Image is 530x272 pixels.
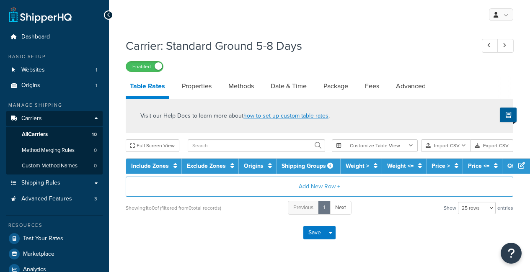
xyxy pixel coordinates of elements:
[244,162,264,170] a: Origins
[500,108,517,122] button: Show Help Docs
[6,143,103,158] li: Method Merging Rules
[22,162,78,169] span: Custom Method Names
[387,162,414,170] a: Weight <=
[131,162,169,170] a: Include Zones
[21,82,40,89] span: Origins
[6,62,103,78] a: Websites1
[6,143,103,158] a: Method Merging Rules0
[444,202,456,214] span: Show
[318,201,331,215] a: 1
[126,139,179,152] button: Full Screen View
[303,226,326,239] button: Save
[432,162,450,170] a: Price >
[6,158,103,174] li: Custom Method Names
[96,67,97,74] span: 1
[6,127,103,142] a: AllCarriers10
[330,201,352,215] a: Next
[332,139,418,152] button: Customize Table View
[126,38,466,54] h1: Carrier: Standard Ground 5-8 Days
[501,243,522,264] button: Open Resource Center
[6,231,103,246] a: Test Your Rates
[392,76,430,96] a: Advanced
[6,246,103,262] a: Marketplace
[140,111,330,121] p: Visit our Help Docs to learn more about .
[6,158,103,174] a: Custom Method Names0
[335,203,346,211] span: Next
[126,62,163,72] label: Enabled
[21,115,42,122] span: Carriers
[126,76,169,99] a: Table Rates
[361,76,383,96] a: Fees
[6,222,103,229] div: Resources
[319,76,352,96] a: Package
[288,201,319,215] a: Previous
[471,139,513,152] button: Export CSV
[21,67,45,74] span: Websites
[94,162,97,169] span: 0
[482,39,498,53] a: Previous Record
[23,235,63,242] span: Test Your Rates
[94,195,97,203] span: 3
[187,162,226,170] a: Exclude Zones
[6,191,103,207] a: Advanced Features3
[21,33,50,41] span: Dashboard
[293,203,313,211] span: Previous
[94,147,97,154] span: 0
[346,162,369,170] a: Weight >
[421,139,471,152] button: Import CSV
[188,139,325,152] input: Search
[6,29,103,45] a: Dashboard
[126,177,513,197] button: Add New Row +
[23,251,54,258] span: Marketplace
[6,175,103,191] a: Shipping Rules
[6,78,103,93] li: Origins
[243,111,328,120] a: how to set up custom table rates
[497,39,514,53] a: Next Record
[96,82,97,89] span: 1
[266,76,311,96] a: Date & Time
[21,180,60,187] span: Shipping Rules
[21,195,72,203] span: Advanced Features
[224,76,258,96] a: Methods
[468,162,489,170] a: Price <=
[497,202,513,214] span: entries
[6,62,103,78] li: Websites
[22,147,75,154] span: Method Merging Rules
[6,111,103,174] li: Carriers
[22,131,48,138] span: All Carriers
[6,78,103,93] a: Origins1
[277,159,341,174] th: Shipping Groups
[178,76,216,96] a: Properties
[6,102,103,109] div: Manage Shipping
[6,191,103,207] li: Advanced Features
[92,131,97,138] span: 10
[6,111,103,126] a: Carriers
[507,162,522,170] a: Qty >
[6,53,103,60] div: Basic Setup
[126,202,221,214] div: Showing 1 to 0 of (filtered from 0 total records)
